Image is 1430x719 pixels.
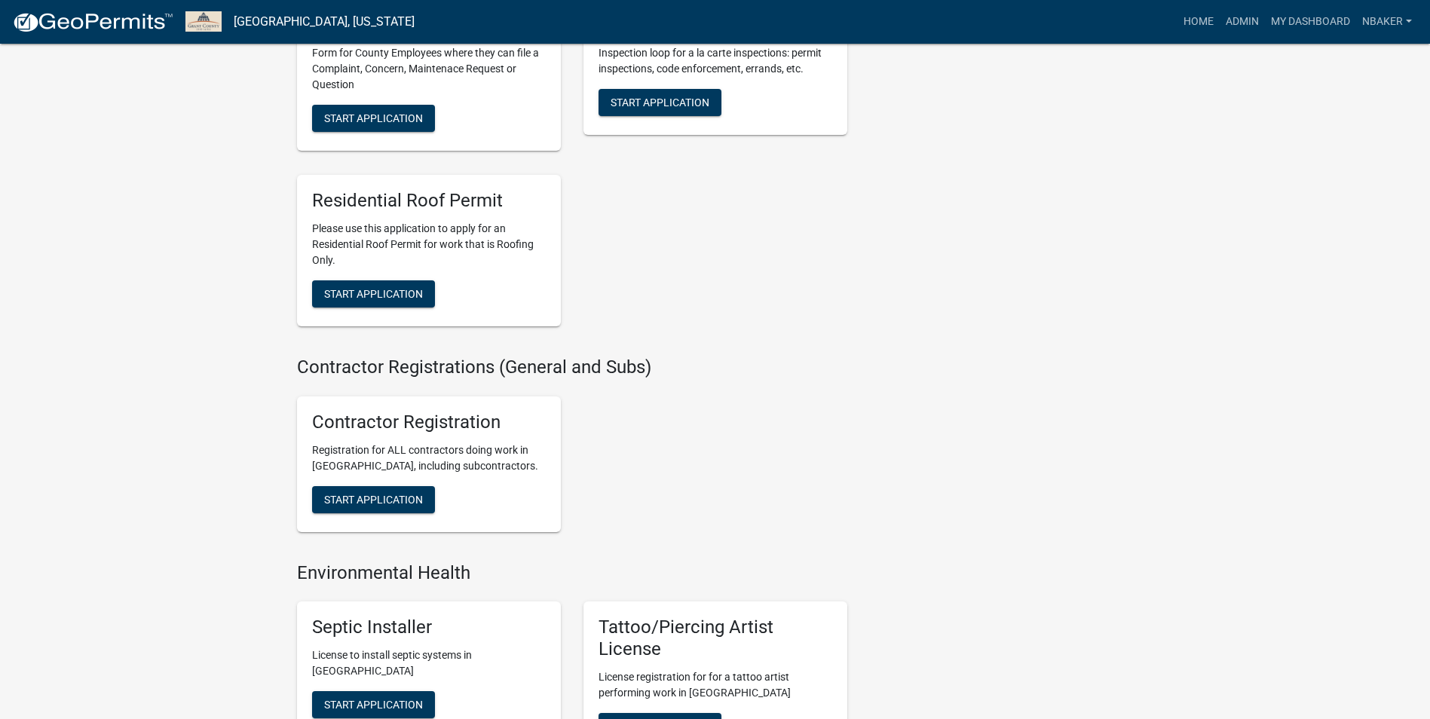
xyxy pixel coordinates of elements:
p: Please use this application to apply for an Residential Roof Permit for work that is Roofing Only. [312,221,546,268]
h4: Contractor Registrations (General and Subs) [297,356,847,378]
button: Start Application [599,89,721,116]
h4: Environmental Health [297,562,847,584]
button: Start Application [312,280,435,307]
button: Start Application [312,486,435,513]
p: Registration for ALL contractors doing work in [GEOGRAPHIC_DATA], including subcontractors. [312,442,546,474]
p: License registration for for a tattoo artist performing work in [GEOGRAPHIC_DATA] [599,669,832,701]
p: License to install septic systems in [GEOGRAPHIC_DATA] [312,647,546,679]
h5: Tattoo/Piercing Artist License [599,617,832,660]
span: Start Application [324,699,423,711]
span: Start Application [611,96,709,109]
a: Admin [1220,8,1265,36]
span: Start Application [324,493,423,505]
h5: Contractor Registration [312,412,546,433]
h5: Septic Installer [312,617,546,638]
button: Start Application [312,105,435,132]
a: My Dashboard [1265,8,1356,36]
h5: Residential Roof Permit [312,190,546,212]
a: [GEOGRAPHIC_DATA], [US_STATE] [234,9,415,35]
a: nbaker [1356,8,1418,36]
a: Home [1177,8,1220,36]
span: Start Application [324,112,423,124]
img: Grant County, Indiana [185,11,222,32]
p: Inspection loop for a la carte inspections: permit inspections, code enforcement, errands, etc. [599,45,832,77]
span: Start Application [324,288,423,300]
button: Start Application [312,691,435,718]
p: Form for County Employees where they can file a Complaint, Concern, Maintenace Request or Question [312,45,546,93]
